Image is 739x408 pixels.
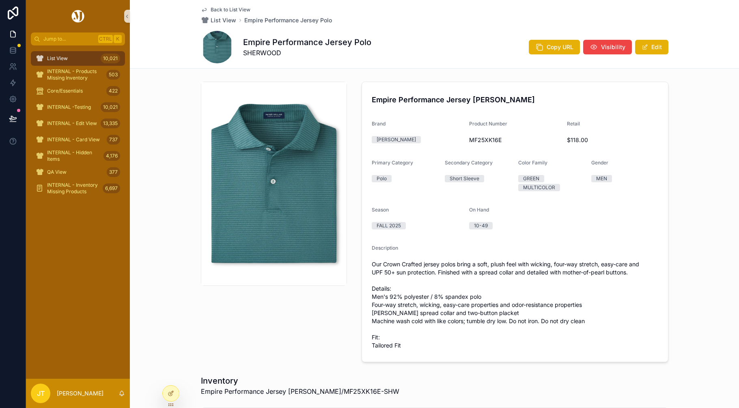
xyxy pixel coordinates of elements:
[547,43,573,51] span: Copy URL
[107,135,120,145] div: 737
[469,136,560,144] span: MF25XK16E
[106,70,120,80] div: 503
[372,94,658,105] h4: Empire Performance Jersey [PERSON_NAME]
[47,55,68,62] span: List View
[31,84,125,98] a: Core/Essentials422
[567,121,580,127] span: Retail
[201,87,347,280] img: MF25XK16E-SHW.jpg
[37,389,45,398] span: JT
[106,86,120,96] div: 422
[31,32,125,45] button: Jump to...CtrlK
[523,184,555,191] div: MULTICOLOR
[31,51,125,66] a: List View10,021
[372,245,398,251] span: Description
[47,88,83,94] span: Core/Essentials
[101,54,120,63] div: 10,021
[31,165,125,179] a: QA View377
[583,40,632,54] button: Visibility
[43,36,95,42] span: Jump to...
[57,389,103,397] p: [PERSON_NAME]
[70,10,86,23] img: App logo
[211,16,236,24] span: List View
[98,35,113,43] span: Ctrl
[47,68,103,81] span: INTERNAL - Products Missing Inventory
[47,169,67,175] span: QA View
[596,175,607,182] div: MEN
[523,175,539,182] div: GREEN
[31,149,125,163] a: INTERNAL - Hidden Items4,176
[372,260,658,350] span: Our Crown Crafted jersey polos bring a soft, plush feel with wicking, four-way stretch, easy-care...
[201,6,250,13] a: Back to List View
[529,40,580,54] button: Copy URL
[103,183,120,193] div: 6,697
[47,149,100,162] span: INTERNAL - Hidden Items
[567,136,658,144] span: $118.00
[243,48,371,58] span: SHERWOOD
[47,136,100,143] span: INTERNAL - Card View
[31,67,125,82] a: INTERNAL - Products Missing Inventory503
[103,151,120,161] div: 4,176
[47,120,97,127] span: INTERNAL - Edit View
[372,160,413,166] span: Primary Category
[31,100,125,114] a: INTERNAL -Testing10,021
[31,181,125,196] a: INTERNAL - Inventory Missing Products6,697
[377,136,416,143] div: [PERSON_NAME]
[518,160,547,166] span: Color Family
[243,37,371,48] h1: Empire Performance Jersey Polo
[372,121,386,127] span: Brand
[107,167,120,177] div: 377
[635,40,668,54] button: Edit
[601,43,625,51] span: Visibility
[372,207,389,213] span: Season
[469,121,507,127] span: Product Number
[450,175,479,182] div: Short Sleeve
[469,207,489,213] span: On Hand
[377,175,387,182] div: Polo
[445,160,493,166] span: Secondary Category
[201,386,399,396] span: Empire Performance Jersey [PERSON_NAME]/MF25XK16E-SHW
[114,36,121,42] span: K
[26,45,130,206] div: scrollable content
[474,222,488,229] div: 10-49
[377,222,401,229] div: FALL 2025
[201,16,236,24] a: List View
[47,182,99,195] span: INTERNAL - Inventory Missing Products
[211,6,250,13] span: Back to List View
[101,102,120,112] div: 10,021
[47,104,91,110] span: INTERNAL -Testing
[31,132,125,147] a: INTERNAL - Card View737
[101,119,120,128] div: 13,335
[244,16,332,24] a: Empire Performance Jersey Polo
[31,116,125,131] a: INTERNAL - Edit View13,335
[201,375,399,386] h1: Inventory
[591,160,608,166] span: Gender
